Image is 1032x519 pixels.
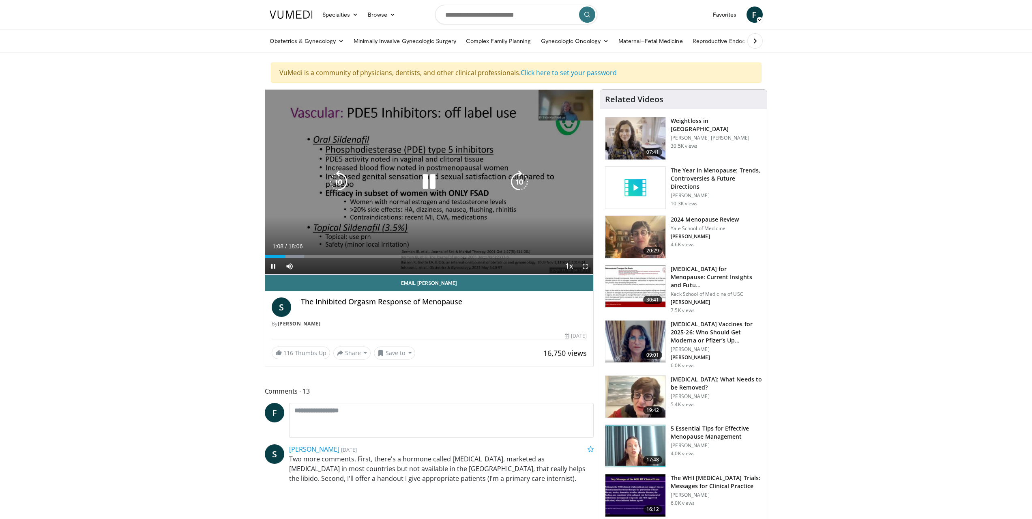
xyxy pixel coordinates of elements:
img: 692f135d-47bd-4f7e-b54d-786d036e68d3.150x105_q85_crop-smart_upscale.jpg [605,216,665,258]
a: Obstetrics & Gynecology [265,33,349,49]
span: 1:08 [272,243,283,250]
a: 07:41 Weightloss in [GEOGRAPHIC_DATA] [PERSON_NAME] [PERSON_NAME] 30.5K views [605,117,762,160]
h3: [MEDICAL_DATA]: What Needs to be Removed? [671,375,762,392]
p: [PERSON_NAME] [671,393,762,400]
p: 6.0K views [671,362,695,369]
a: S [272,297,291,317]
p: 4.6K views [671,241,695,248]
span: 16:12 [643,505,663,513]
div: VuMedi is a community of physicians, dentists, and other clinical professionals. [271,62,762,83]
p: 30.5K views [671,143,697,149]
a: Browse [363,6,400,23]
video-js: Video Player [265,90,594,275]
button: Mute [281,258,298,274]
span: 20:29 [643,247,663,255]
a: Minimally Invasive Gynecologic Surgery [349,33,461,49]
a: Email [PERSON_NAME] [265,275,594,291]
a: Click here to set your password [521,68,617,77]
small: [DATE] [341,446,357,453]
span: 17:48 [643,456,663,464]
a: Complex Family Planning [461,33,536,49]
h3: [MEDICAL_DATA] for Menopause: Current Insights and Futu… [671,265,762,289]
a: 20:29 2024 Menopause Review Yale School of Medicine [PERSON_NAME] 4.6K views [605,215,762,258]
button: Fullscreen [577,258,593,274]
a: 30:41 [MEDICAL_DATA] for Menopause: Current Insights and Futu… Keck School of Medicine of USC [PE... [605,265,762,314]
h3: The Year in Menopause: Trends, Controversies & Future Directions [671,166,762,191]
h3: Weightloss in [GEOGRAPHIC_DATA] [671,117,762,133]
a: 16:12 The WHI [MEDICAL_DATA] Trials: Messages for Clinical Practice [PERSON_NAME] 6.0K views [605,474,762,517]
img: 6839e091-2cdb-4894-b49b-01b874b873c4.150x105_q85_crop-smart_upscale.jpg [605,425,665,467]
span: 18:06 [288,243,303,250]
h3: 2024 Menopause Review [671,215,739,224]
img: 9983fed1-7565-45be-8934-aef1103ce6e2.150x105_q85_crop-smart_upscale.jpg [605,117,665,159]
p: 10.3K views [671,200,697,207]
p: 5.4K views [671,401,695,408]
p: 7.5K views [671,307,695,314]
span: / [285,243,287,250]
a: [PERSON_NAME] [289,445,339,454]
button: Playback Rate [561,258,577,274]
p: [PERSON_NAME] [671,442,762,449]
img: video_placeholder_short.svg [605,167,665,209]
a: Favorites [708,6,742,23]
a: The Year in Menopause: Trends, Controversies & Future Directions [PERSON_NAME] 10.3K views [605,166,762,209]
a: 116 Thumbs Up [272,347,330,359]
img: 4d0a4bbe-a17a-46ab-a4ad-f5554927e0d3.150x105_q85_crop-smart_upscale.jpg [605,376,665,418]
p: 6.0K views [671,500,695,506]
a: 09:01 [MEDICAL_DATA] Vaccines for 2025-26: Who Should Get Moderna or Pfizer’s Up… [PERSON_NAME] [... [605,320,762,369]
span: 30:41 [643,296,663,304]
p: [PERSON_NAME] [671,492,762,498]
a: Maternal–Fetal Medicine [614,33,688,49]
div: By [272,320,587,327]
a: Specialties [318,6,363,23]
div: Progress Bar [265,255,594,258]
span: 09:01 [643,351,663,359]
p: [PERSON_NAME] [671,299,762,306]
span: 07:41 [643,148,663,156]
p: Yale School of Medicine [671,225,739,232]
h3: [MEDICAL_DATA] Vaccines for 2025-26: Who Should Get Moderna or Pfizer’s Up… [671,320,762,345]
span: 16,750 views [543,348,587,358]
div: [DATE] [565,332,587,340]
button: Pause [265,258,281,274]
p: Keck School of Medicine of USC [671,291,762,297]
button: Save to [374,347,415,360]
a: [PERSON_NAME] [278,320,321,327]
h4: The Inhibited Orgasm Response of Menopause [301,297,587,306]
img: 47271b8a-94f4-49c8-b914-2a3d3af03a9e.150x105_q85_crop-smart_upscale.jpg [605,265,665,308]
a: 19:42 [MEDICAL_DATA]: What Needs to be Removed? [PERSON_NAME] 5.4K views [605,375,762,418]
p: [PERSON_NAME] [671,192,762,199]
h3: 5 Essential Tips for Effective Menopause Management [671,424,762,441]
img: VuMedi Logo [270,11,313,19]
img: 532cbc20-ffc3-4bbe-9091-e962fdb15cb8.150x105_q85_crop-smart_upscale.jpg [605,474,665,517]
p: [PERSON_NAME] [671,346,762,353]
h4: Related Videos [605,95,663,104]
span: 116 [283,349,293,357]
p: [PERSON_NAME] [671,354,762,361]
a: Reproductive Endocrinology & [MEDICAL_DATA] [688,33,824,49]
a: Gynecologic Oncology [536,33,614,49]
a: F [265,403,284,422]
a: F [747,6,763,23]
p: [PERSON_NAME] [PERSON_NAME] [671,135,762,141]
img: 4e370bb1-17f0-4657-a42f-9b995da70d2f.png.150x105_q85_crop-smart_upscale.png [605,321,665,363]
a: 17:48 5 Essential Tips for Effective Menopause Management [PERSON_NAME] 4.0K views [605,424,762,467]
p: [PERSON_NAME] [671,233,739,240]
button: Share [333,347,371,360]
p: Two more comments. First, there's a hormone called [MEDICAL_DATA], marketed as [MEDICAL_DATA] in ... [289,454,594,483]
h3: The WHI [MEDICAL_DATA] Trials: Messages for Clinical Practice [671,474,762,490]
span: 19:42 [643,406,663,414]
a: S [265,444,284,464]
input: Search topics, interventions [435,5,597,24]
span: Comments 13 [265,386,594,396]
p: 4.0K views [671,450,695,457]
